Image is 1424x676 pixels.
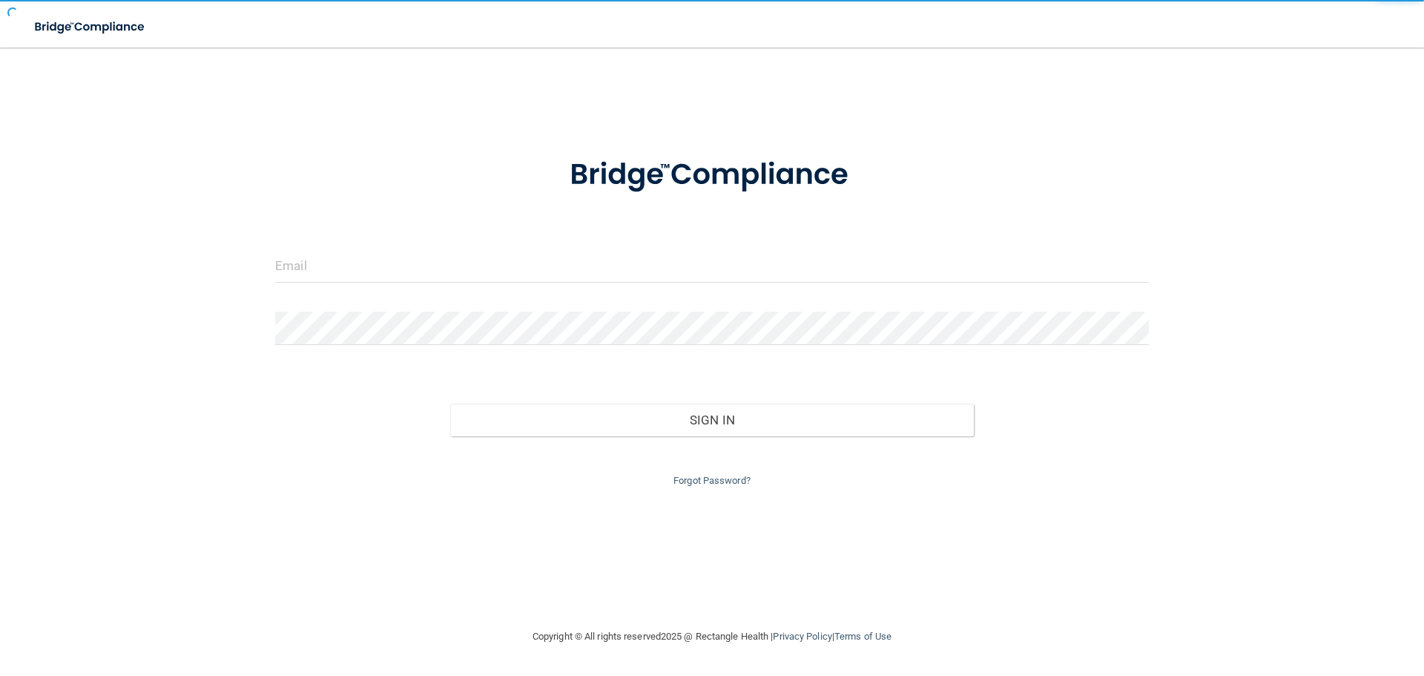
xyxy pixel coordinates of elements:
div: Copyright © All rights reserved 2025 @ Rectangle Health | | [441,613,983,660]
a: Forgot Password? [673,475,751,486]
button: Sign In [450,404,975,436]
a: Privacy Policy [773,631,831,642]
img: bridge_compliance_login_screen.278c3ca4.svg [539,137,885,214]
a: Terms of Use [834,631,891,642]
input: Email [275,249,1149,283]
img: bridge_compliance_login_screen.278c3ca4.svg [22,12,159,42]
